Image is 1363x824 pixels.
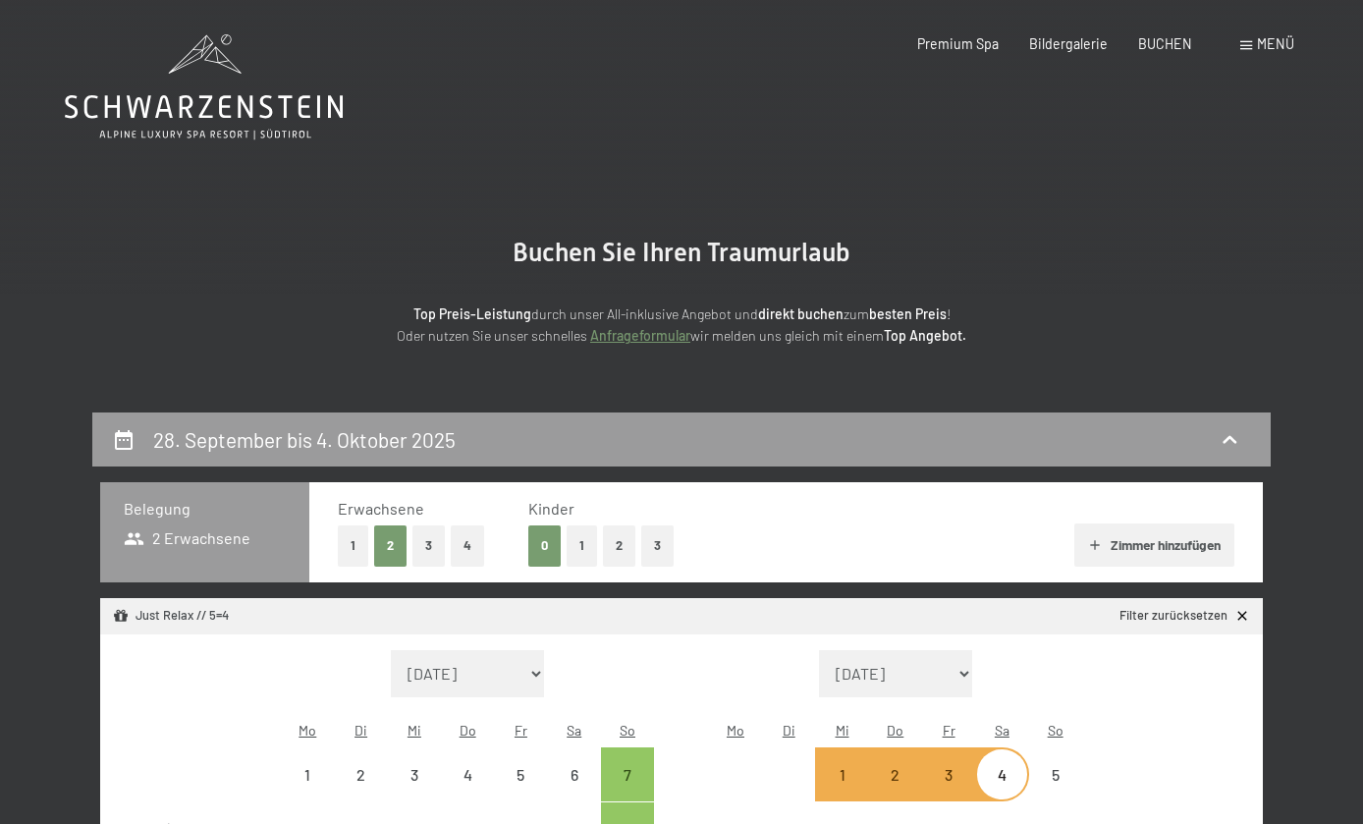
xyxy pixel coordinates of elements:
[124,498,286,520] h3: Belegung
[494,747,547,800] div: Anreise nicht möglich
[1031,767,1080,816] div: 5
[567,525,597,566] button: 1
[1074,523,1234,567] button: Zimmer hinzufügen
[869,747,922,800] div: Anreise nicht möglich
[922,747,975,800] div: Fri Oct 03 2025
[603,525,635,566] button: 2
[281,747,334,800] div: Anreise nicht möglich
[871,767,920,816] div: 2
[515,722,527,739] abbr: Freitag
[641,525,674,566] button: 3
[783,722,795,739] abbr: Dienstag
[494,747,547,800] div: Fri Sep 05 2025
[1048,722,1063,739] abbr: Sonntag
[374,525,407,566] button: 2
[1029,747,1082,800] div: Sun Oct 05 2025
[441,747,494,800] div: Anreise nicht möglich
[334,747,387,800] div: Tue Sep 02 2025
[603,767,652,816] div: 7
[334,747,387,800] div: Anreise nicht möglich
[390,767,439,816] div: 3
[836,722,849,739] abbr: Mittwoch
[995,722,1009,739] abbr: Samstag
[124,527,250,549] span: 2 Erwachsene
[412,525,445,566] button: 3
[338,499,424,518] span: Erwachsene
[1257,35,1294,52] span: Menü
[922,747,975,800] div: Anreise nicht möglich
[943,722,955,739] abbr: Freitag
[550,767,599,816] div: 6
[975,747,1028,800] div: Sat Oct 04 2025
[354,722,367,739] abbr: Dienstag
[548,747,601,800] div: Anreise nicht möglich
[975,747,1028,800] div: Anreise nicht möglich
[977,767,1026,816] div: 4
[513,238,850,267] span: Buchen Sie Ihren Traumurlaub
[413,305,531,322] strong: Top Preis-Leistung
[869,305,947,322] strong: besten Preis
[601,747,654,800] div: Sun Sep 07 2025
[815,747,868,800] div: Anreise nicht möglich
[299,722,316,739] abbr: Montag
[113,607,229,625] div: Just Relax // 5=4
[917,35,999,52] a: Premium Spa
[758,305,844,322] strong: direkt buchen
[460,722,476,739] abbr: Donnerstag
[924,767,973,816] div: 3
[496,767,545,816] div: 5
[528,499,574,518] span: Kinder
[249,303,1114,348] p: durch unser All-inklusive Angebot und zum ! Oder nutzen Sie unser schnelles wir melden uns gleich...
[336,767,385,816] div: 2
[1119,607,1250,625] a: Filter zurücksetzen
[408,722,421,739] abbr: Mittwoch
[113,608,130,625] svg: Angebot/Paket
[727,722,744,739] abbr: Montag
[601,747,654,800] div: Anreise möglich
[620,722,635,739] abbr: Sonntag
[281,747,334,800] div: Mon Sep 01 2025
[817,767,866,816] div: 1
[1029,35,1108,52] a: Bildergalerie
[338,525,368,566] button: 1
[451,525,484,566] button: 4
[443,767,492,816] div: 4
[1029,747,1082,800] div: Anreise nicht möglich
[1138,35,1192,52] a: BUCHEN
[388,747,441,800] div: Anreise nicht möglich
[869,747,922,800] div: Thu Oct 02 2025
[528,525,561,566] button: 0
[153,427,456,452] h2: 28. September bis 4. Oktober 2025
[884,327,966,344] strong: Top Angebot.
[887,722,903,739] abbr: Donnerstag
[388,747,441,800] div: Wed Sep 03 2025
[567,722,581,739] abbr: Samstag
[441,747,494,800] div: Thu Sep 04 2025
[815,747,868,800] div: Wed Oct 01 2025
[283,767,332,816] div: 1
[548,747,601,800] div: Sat Sep 06 2025
[590,327,690,344] a: Anfrageformular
